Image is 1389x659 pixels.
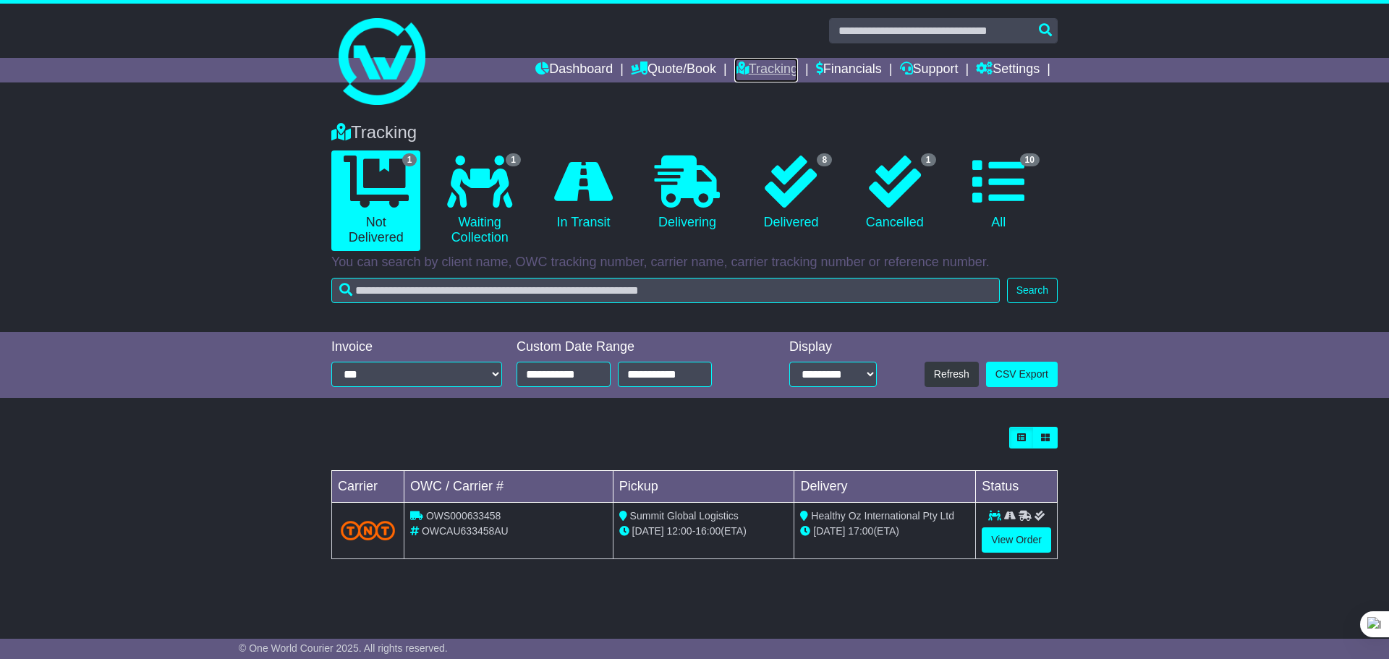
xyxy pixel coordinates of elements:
a: 10 All [954,150,1043,236]
td: Delivery [794,471,976,503]
span: 10 [1020,153,1040,166]
td: Carrier [332,471,404,503]
span: [DATE] [632,525,664,537]
span: 17:00 [848,525,873,537]
button: Refresh [925,362,979,387]
div: Custom Date Range [517,339,749,355]
span: [DATE] [813,525,845,537]
a: Settings [976,58,1040,82]
td: OWC / Carrier # [404,471,613,503]
a: 1 Waiting Collection [435,150,524,251]
td: Pickup [613,471,794,503]
span: 16:00 [695,525,721,537]
img: TNT_Domestic.png [341,521,395,540]
span: OWS000633458 [426,510,501,522]
div: Tracking [324,122,1065,143]
a: CSV Export [986,362,1058,387]
a: Support [900,58,959,82]
td: Status [976,471,1058,503]
a: Delivering [642,150,731,236]
span: Healthy Oz International Pty Ltd [811,510,954,522]
span: OWCAU633458AU [422,525,509,537]
span: © One World Courier 2025. All rights reserved. [239,642,448,654]
p: You can search by client name, OWC tracking number, carrier name, carrier tracking number or refe... [331,255,1058,271]
a: Dashboard [535,58,613,82]
a: Financials [816,58,882,82]
button: Search [1007,278,1058,303]
span: Summit Global Logistics [630,510,739,522]
div: (ETA) [800,524,969,539]
div: Invoice [331,339,502,355]
a: 1 Cancelled [850,150,939,236]
a: View Order [982,527,1051,553]
span: 1 [506,153,521,166]
span: 1 [921,153,936,166]
a: Tracking [734,58,798,82]
span: 8 [817,153,832,166]
a: Quote/Book [631,58,716,82]
div: - (ETA) [619,524,789,539]
a: In Transit [539,150,628,236]
a: 1 Not Delivered [331,150,420,251]
div: Display [789,339,877,355]
span: 1 [402,153,417,166]
span: 12:00 [667,525,692,537]
a: 8 Delivered [747,150,836,236]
